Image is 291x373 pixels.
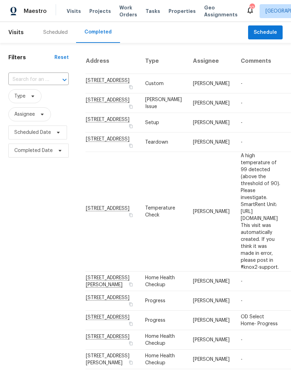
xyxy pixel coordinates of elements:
td: OD Select Home- Progress [235,311,286,330]
span: Projects [89,8,111,15]
span: Schedule [254,28,277,37]
td: Custom [140,74,187,93]
button: Copy Address [128,359,134,366]
td: - [235,93,286,113]
div: Reset [54,54,69,61]
td: - [235,113,286,132]
button: Copy Address [128,340,134,347]
button: Copy Address [128,143,134,149]
button: Open [60,75,69,85]
th: Assignee [187,48,235,74]
th: Address [85,48,140,74]
td: [PERSON_NAME] [187,74,235,93]
button: Copy Address [128,281,134,288]
button: Copy Address [128,123,134,129]
button: Copy Address [128,301,134,307]
th: Type [140,48,187,74]
td: Temperature Check [140,152,187,272]
td: [PERSON_NAME] [187,311,235,330]
td: [PERSON_NAME] [187,132,235,152]
td: Home Health Checkup [140,350,187,369]
span: Geo Assignments [204,4,238,18]
td: - [235,132,286,152]
td: [PERSON_NAME] [187,330,235,350]
td: Progress [140,311,187,330]
button: Copy Address [128,212,134,218]
td: [PERSON_NAME] [187,93,235,113]
div: Completed [84,29,112,36]
td: [PERSON_NAME] [187,152,235,272]
button: Copy Address [128,84,134,90]
th: Comments [235,48,286,74]
span: Maestro [24,8,47,15]
td: Progress [140,291,187,311]
td: Home Health Checkup [140,330,187,350]
td: - [235,330,286,350]
td: - [235,291,286,311]
td: [STREET_ADDRESS][PERSON_NAME] [85,350,140,369]
td: [PERSON_NAME] [187,350,235,369]
td: A high temperature of 99 detected (above the threshold of 90). Please investigate. SmartRent Unit... [235,152,286,272]
td: - [235,350,286,369]
h1: Filters [8,54,54,61]
div: Scheduled [43,29,68,36]
span: Type [14,93,25,100]
div: 10 [249,4,254,11]
span: Properties [169,8,196,15]
td: - [235,272,286,291]
td: Setup [140,113,187,132]
td: [PERSON_NAME] [187,291,235,311]
td: [PERSON_NAME] [187,272,235,291]
span: Work Orders [119,4,137,18]
span: Completed Date [14,147,53,154]
td: Home Health Checkup [140,272,187,291]
td: Teardown [140,132,187,152]
td: [PERSON_NAME] [187,113,235,132]
span: Tasks [145,9,160,14]
span: Visits [67,8,81,15]
td: - [235,74,286,93]
span: Assignee [14,111,35,118]
input: Search for an address... [8,74,49,85]
span: Scheduled Date [14,129,51,136]
td: [PERSON_NAME] Issue [140,93,187,113]
button: Copy Address [128,104,134,110]
button: Schedule [248,25,283,40]
button: Copy Address [128,321,134,327]
span: Visits [8,25,24,40]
